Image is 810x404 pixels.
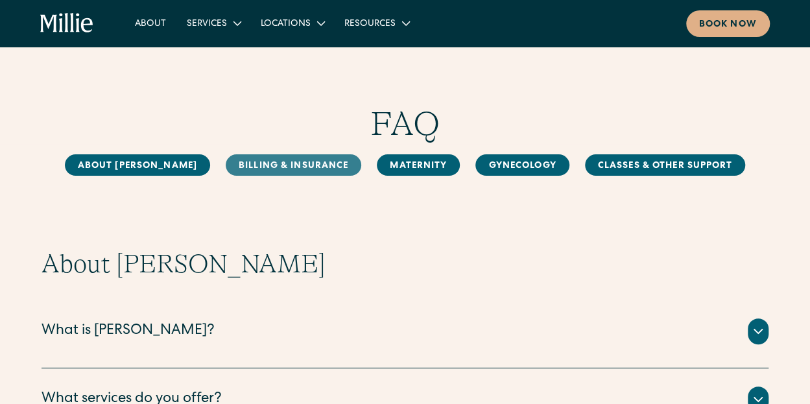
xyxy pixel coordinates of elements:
a: Book now [686,10,770,37]
div: Resources [344,18,396,31]
a: About [125,12,176,34]
h2: About [PERSON_NAME] [42,248,768,279]
a: Gynecology [475,154,569,176]
div: Services [176,12,250,34]
div: Locations [250,12,334,34]
div: Resources [334,12,419,34]
div: Services [187,18,227,31]
div: Locations [261,18,311,31]
a: Billing & Insurance [226,154,361,176]
h1: FAQ [42,104,768,144]
a: home [40,13,93,34]
div: Book now [699,18,757,32]
a: Classes & Other Support [585,154,746,176]
div: What is [PERSON_NAME]? [42,321,215,342]
a: About [PERSON_NAME] [65,154,210,176]
a: MAternity [377,154,460,176]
